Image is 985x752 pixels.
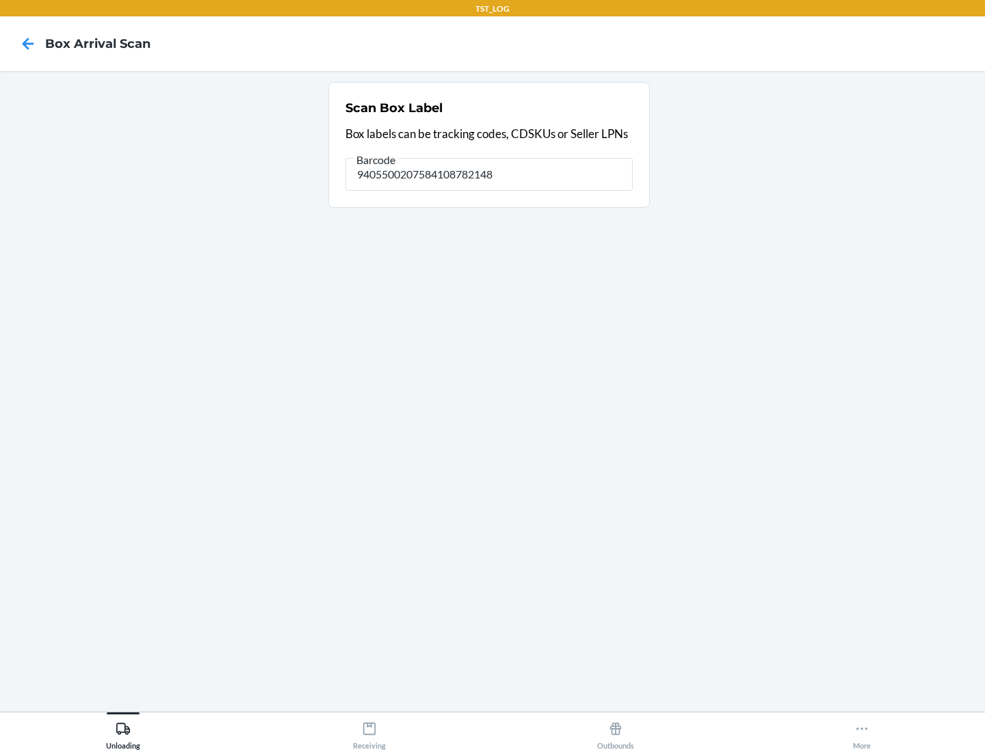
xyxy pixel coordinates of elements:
[739,712,985,750] button: More
[353,716,386,750] div: Receiving
[475,3,510,15] p: TST_LOG
[345,158,633,191] input: Barcode
[492,712,739,750] button: Outbounds
[45,35,150,53] h4: Box Arrival Scan
[597,716,634,750] div: Outbounds
[354,153,397,167] span: Barcode
[345,99,443,117] h2: Scan Box Label
[246,712,492,750] button: Receiving
[106,716,140,750] div: Unloading
[345,125,633,143] p: Box labels can be tracking codes, CDSKUs or Seller LPNs
[853,716,871,750] div: More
